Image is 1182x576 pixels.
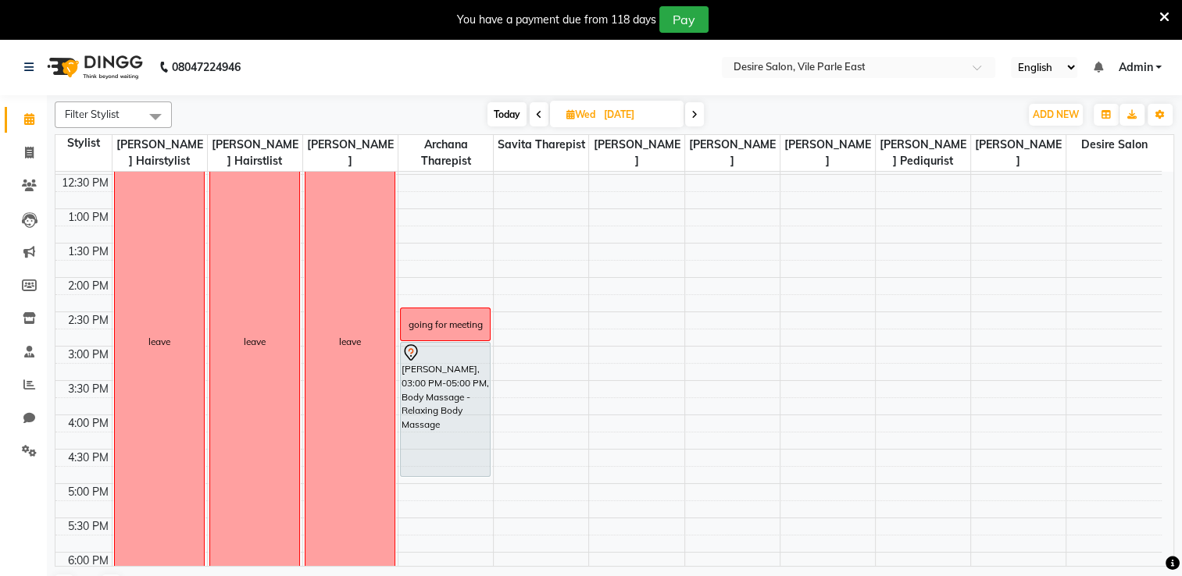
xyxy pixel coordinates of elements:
[562,108,599,120] span: Wed
[148,335,170,349] div: leave
[589,135,684,171] span: [PERSON_NAME]
[112,135,207,171] span: [PERSON_NAME] Hairstylist
[65,209,112,226] div: 1:00 PM
[65,278,112,294] div: 2:00 PM
[59,175,112,191] div: 12:30 PM
[398,135,493,171] span: Archana Tharepist
[65,347,112,363] div: 3:00 PM
[303,135,398,171] span: [PERSON_NAME]
[208,135,302,171] span: [PERSON_NAME] Hairstlist
[65,450,112,466] div: 4:30 PM
[599,103,677,126] input: 2025-09-03
[65,312,112,329] div: 2:30 PM
[780,135,875,171] span: [PERSON_NAME]
[339,335,361,349] div: leave
[971,135,1066,171] span: [PERSON_NAME]
[40,45,147,89] img: logo
[244,335,266,349] div: leave
[65,108,120,120] span: Filter Stylist
[65,381,112,397] div: 3:30 PM
[55,135,112,151] div: Stylist
[1066,135,1162,155] span: desire salon
[65,415,112,432] div: 4:00 PM
[659,6,709,33] button: Pay
[457,12,656,28] div: You have a payment due from 118 days
[685,135,780,171] span: [PERSON_NAME]
[65,553,112,569] div: 6:00 PM
[401,343,490,476] div: [PERSON_NAME], 03:00 PM-05:00 PM, Body Massage - Relaxing Body Massage
[494,135,588,155] span: savita Tharepist
[409,318,483,332] div: going for meeting
[487,102,527,126] span: Today
[1033,108,1079,120] span: ADD NEW
[65,484,112,500] div: 5:00 PM
[876,135,970,171] span: [PERSON_NAME] Pediqurist
[1118,59,1152,76] span: Admin
[65,244,112,260] div: 1:30 PM
[65,518,112,535] div: 5:30 PM
[1029,104,1083,126] button: ADD NEW
[172,45,241,89] b: 08047224946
